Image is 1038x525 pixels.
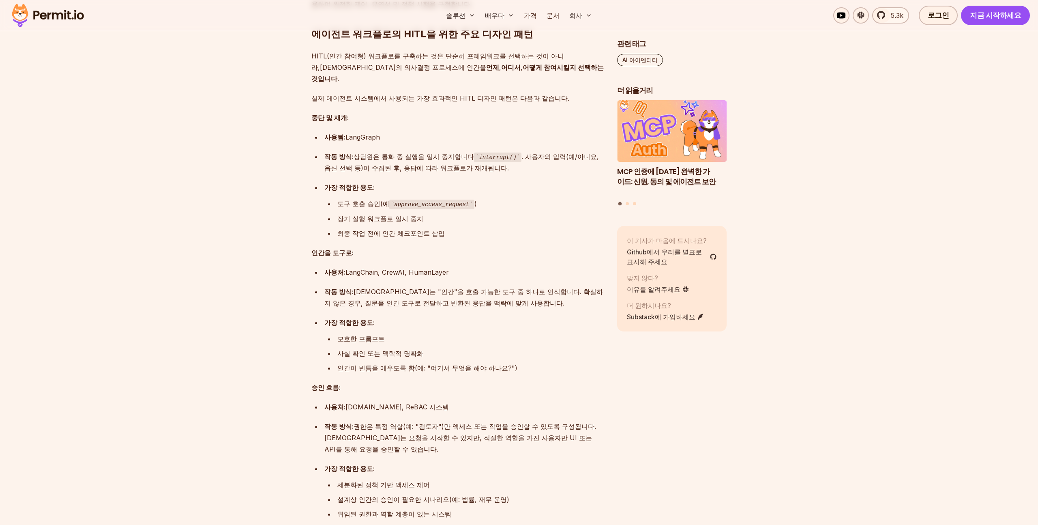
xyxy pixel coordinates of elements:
font: 사용처: [324,268,345,276]
a: AI 아이덴티티 [617,54,663,66]
font: 실제 에이전트 시스템에서 사용되는 가장 효과적인 HITL 디자인 패턴은 다음과 같습니다. [311,94,569,102]
font: 문서 [547,11,560,19]
font: 작동 방식: [324,288,354,296]
font: 더 읽을거리 [617,85,653,95]
font: , [499,63,501,71]
a: 문서 [543,7,563,24]
font: 맞지 않다? [627,274,658,282]
font: 관련 태그 [617,39,646,49]
button: 슬라이드 2로 이동 [626,202,629,205]
font: 도구 호출 승인(예 [337,200,389,208]
a: MCP 인증에 대한 완벽한 가이드: 신원, 동의 및 에이전트 보안MCP 인증에 [DATE] 완벽한 가이드: 신원, 동의 및 에이전트 보안 [617,101,727,197]
button: 솔루션 [443,7,478,24]
font: 모호한 프롬프트 [337,335,385,343]
button: 회사 [566,7,595,24]
font: 인간이 빈틈을 메우도록 함(예: "여기서 무엇을 해야 하나요?") [337,364,517,372]
font: MCP 인증에 [DATE] 완벽한 가이드: 신원, 동의 및 에이전트 보안 [617,166,716,187]
font: 어디서 [501,63,521,71]
font: 중단 및 재개: [311,114,349,122]
font: 가장 적합한 용도: [324,465,375,473]
font: 로그인 [928,10,949,20]
font: 위임된 권한과 역할 계층이 있는 시스템 [337,510,451,518]
a: 5.3k [872,7,909,24]
font: 설계상 인간의 승인이 필요한 시나리오(예: 법률, 재무 운영) [337,495,509,503]
font: 가장 적합한 용도: [324,183,375,191]
font: 가장 적합한 용도: [324,318,375,327]
font: ) [474,200,477,208]
font: 언제 [486,63,499,71]
font: 인간을 도구로: [311,249,354,257]
font: 사용됨: [324,133,345,141]
a: Github에서 우리를 별표로 표시해 주세요 [627,247,717,267]
a: 이유를 알려주세요 [627,284,689,294]
font: 작동 방식: [324,153,354,161]
font: LangGraph [345,133,380,141]
font: 세분화된 정책 기반 액세스 제어 [337,481,430,489]
a: 지금 시작하세요 [961,6,1030,25]
img: 허가 로고 [8,2,88,29]
font: 작동 방식: [324,422,354,430]
font: LangChain, CrewAI, HumanLayer [345,268,449,276]
font: 장기 실행 워크플로 일시 중지 [337,215,423,223]
font: 권한은 특정 역할(예: "검토자")만 액세스 또는 작업을 승인할 수 있도록 구성됩니다. [DEMOGRAPHIC_DATA]는 요청을 시작할 수 있지만, 적절한 역할을 가진 사용... [324,422,596,453]
button: 슬라이드 1로 이동 [618,202,622,206]
font: AI 아이덴티티 [622,56,658,63]
font: , [521,63,523,71]
font: 더 원하시나요? [627,301,671,310]
li: 3개 중 1개 [617,101,727,197]
a: 로그인 [919,6,958,25]
button: 배우다 [482,7,517,24]
div: 게시물 [617,101,727,207]
font: 솔루션 [446,11,465,19]
font: 5.3k [891,11,903,19]
font: 사용처: [324,403,345,411]
a: Substack에 가입하세요 [627,312,704,322]
img: MCP 인증에 대한 완벽한 가이드: 신원, 동의 및 에이전트 보안 [617,101,727,162]
code: approve_access_request [389,200,474,209]
font: 가격 [524,11,537,19]
font: [DOMAIN_NAME], ReBAC 시스템 [345,403,449,411]
font: [DEMOGRAPHIC_DATA]는 "인간"을 호출 가능한 도구 중 하나로 인식합니다. 확실하지 않은 경우, 질문을 인간 도구로 전달하고 반환된 응답을 맥락에 맞게 사용합니다. [324,288,603,307]
font: HITL(인간 참여형) 워크플로를 구축하는 것은 단순히 프레임워크를 선택하는 것이 아니라, [311,52,564,71]
font: 최종 작업 전에 인간 체크포인트 삽입 [337,229,445,237]
font: 에이전트 워크플로의 HITL을 위한 주요 디자인 패턴 [311,28,533,40]
code: interrupt() [474,153,521,162]
font: [DEMOGRAPHIC_DATA]의 의사결정 프로세스에 인간을 [320,63,486,71]
font: 배우다 [485,11,504,19]
font: 어떻게 참여시킬지 선택하는 것입니다. [311,63,604,83]
font: 회사 [569,11,582,19]
a: 가격 [521,7,540,24]
button: 슬라이드 3으로 이동 [633,202,636,205]
font: 지금 시작하세요 [970,10,1021,20]
font: 이 기사가 마음에 드시나요? [627,237,707,245]
font: 상담원은 통화 중 실행을 일시 중지합니다 [354,153,474,161]
font: 사실 확인 또는 맥락적 명확화 [337,349,423,357]
font: 승인 흐름: [311,383,341,392]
